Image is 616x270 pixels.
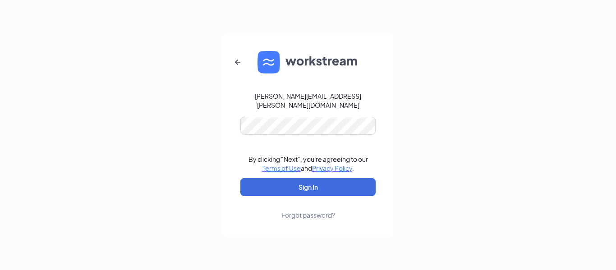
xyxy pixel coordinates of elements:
button: ArrowLeftNew [227,51,248,73]
a: Forgot password? [281,196,335,220]
button: Sign In [240,178,376,196]
div: Forgot password? [281,211,335,220]
a: Privacy Policy [312,164,352,172]
img: WS logo and Workstream text [257,51,359,73]
svg: ArrowLeftNew [232,57,243,68]
div: By clicking "Next", you're agreeing to our and . [248,155,368,173]
a: Terms of Use [262,164,301,172]
div: [PERSON_NAME][EMAIL_ADDRESS][PERSON_NAME][DOMAIN_NAME] [240,92,376,110]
